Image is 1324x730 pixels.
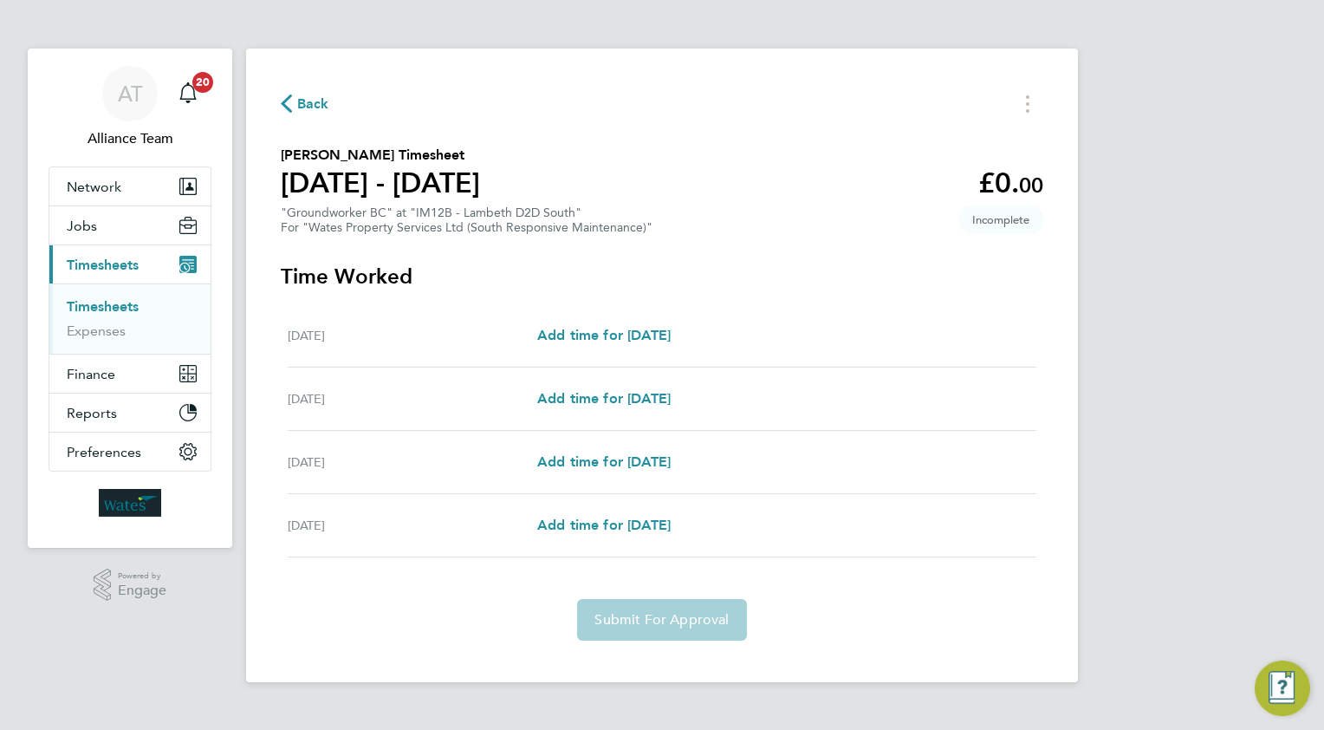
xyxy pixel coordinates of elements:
span: This timesheet is Incomplete. [958,205,1043,234]
button: Timesheets Menu [1012,90,1043,117]
a: Add time for [DATE] [537,515,671,536]
h2: [PERSON_NAME] Timesheet [281,145,480,166]
button: Back [281,93,329,114]
a: Timesheets [67,298,139,315]
span: Add time for [DATE] [537,390,671,407]
a: 20 [171,66,205,121]
h1: [DATE] - [DATE] [281,166,480,200]
div: [DATE] [288,388,537,409]
a: Powered byEngage [94,569,167,602]
nav: Main navigation [28,49,232,548]
span: 20 [192,72,213,93]
span: 00 [1019,173,1043,198]
button: Finance [49,355,211,393]
a: ATAlliance Team [49,66,211,149]
div: [DATE] [288,325,537,346]
span: Add time for [DATE] [537,327,671,343]
button: Timesheets [49,245,211,284]
span: Back [297,94,329,114]
span: Jobs [67,218,97,234]
span: Engage [118,583,166,598]
button: Engage Resource Center [1255,661,1310,716]
img: wates-logo-retina.png [99,489,161,517]
span: Network [67,179,121,195]
a: Add time for [DATE] [537,388,671,409]
a: Expenses [67,323,126,339]
button: Preferences [49,433,211,471]
span: Add time for [DATE] [537,517,671,533]
div: "Groundworker BC" at "IM12B - Lambeth D2D South" [281,205,652,235]
span: Preferences [67,444,141,460]
a: Go to home page [49,489,211,517]
span: Alliance Team [49,128,211,149]
button: Jobs [49,206,211,244]
button: Network [49,167,211,205]
div: For "Wates Property Services Ltd (South Responsive Maintenance)" [281,220,652,235]
span: Reports [67,405,117,421]
span: Add time for [DATE] [537,453,671,470]
span: Timesheets [67,257,139,273]
a: Add time for [DATE] [537,325,671,346]
button: Reports [49,394,211,432]
h3: Time Worked [281,263,1043,290]
span: Finance [67,366,115,382]
span: AT [118,82,143,105]
div: [DATE] [288,515,537,536]
span: Powered by [118,569,166,583]
div: Timesheets [49,284,211,354]
div: [DATE] [288,452,537,473]
a: Add time for [DATE] [537,452,671,473]
app-decimal: £0. [978,166,1043,199]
